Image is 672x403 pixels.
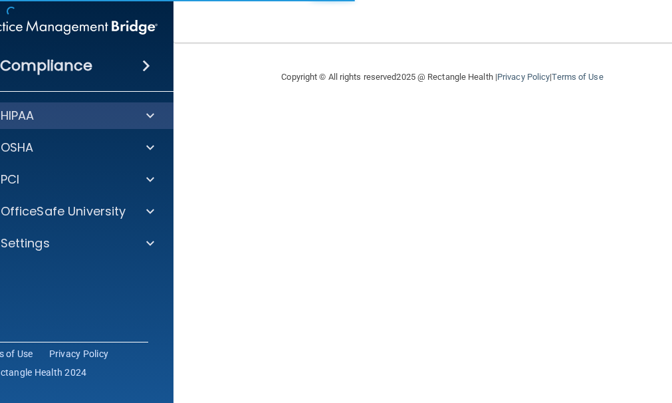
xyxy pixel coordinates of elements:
[552,72,603,82] a: Terms of Use
[1,235,50,251] p: Settings
[1,140,34,156] p: OSHA
[497,72,550,82] a: Privacy Policy
[1,108,35,124] p: HIPAA
[1,203,126,219] p: OfficeSafe University
[1,172,19,188] p: PCI
[49,347,109,360] a: Privacy Policy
